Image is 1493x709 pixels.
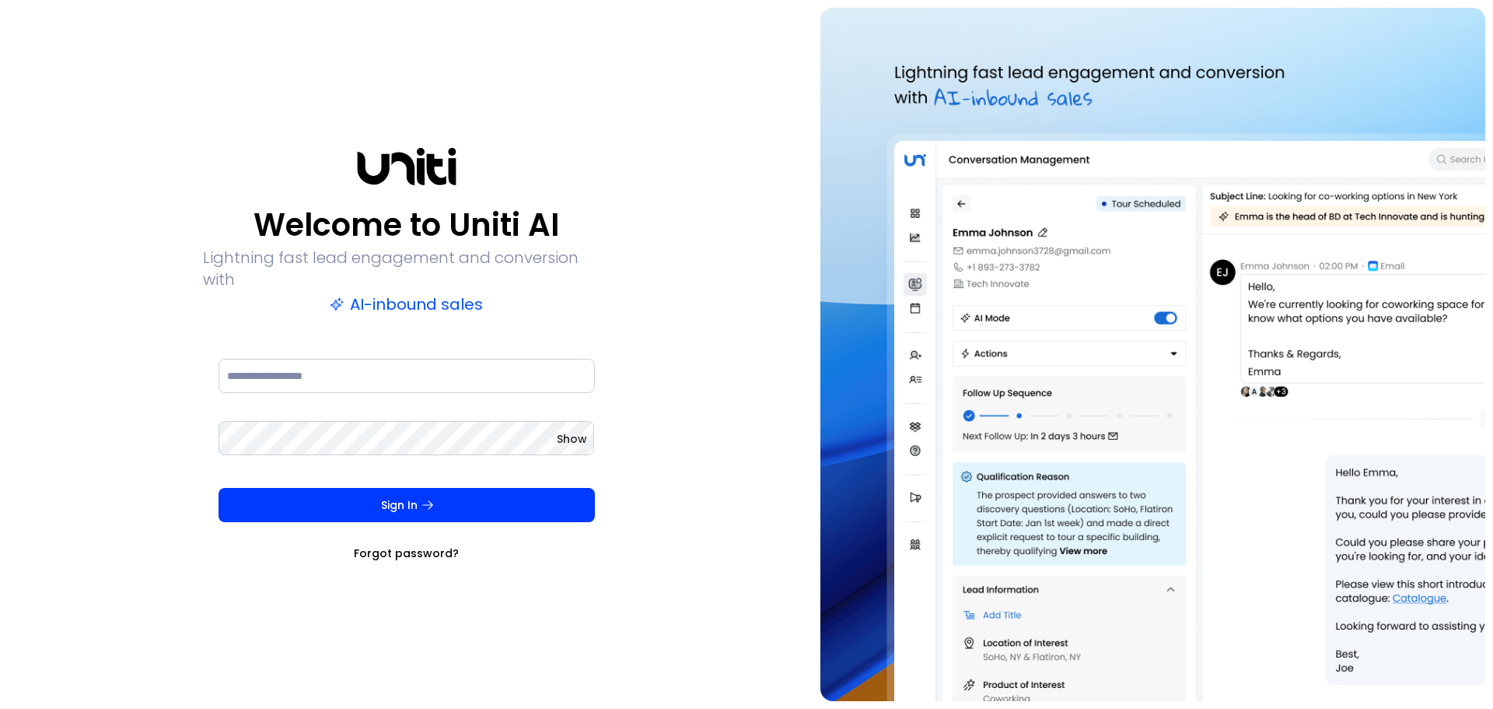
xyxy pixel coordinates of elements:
[253,206,559,244] p: Welcome to Uniti AI
[330,293,483,315] p: AI-inbound sales
[219,488,595,522] button: Sign In
[820,8,1485,701] img: auth-hero.png
[557,431,587,447] button: Show
[354,546,459,561] a: Forgot password?
[203,247,610,290] p: Lightning fast lead engagement and conversion with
